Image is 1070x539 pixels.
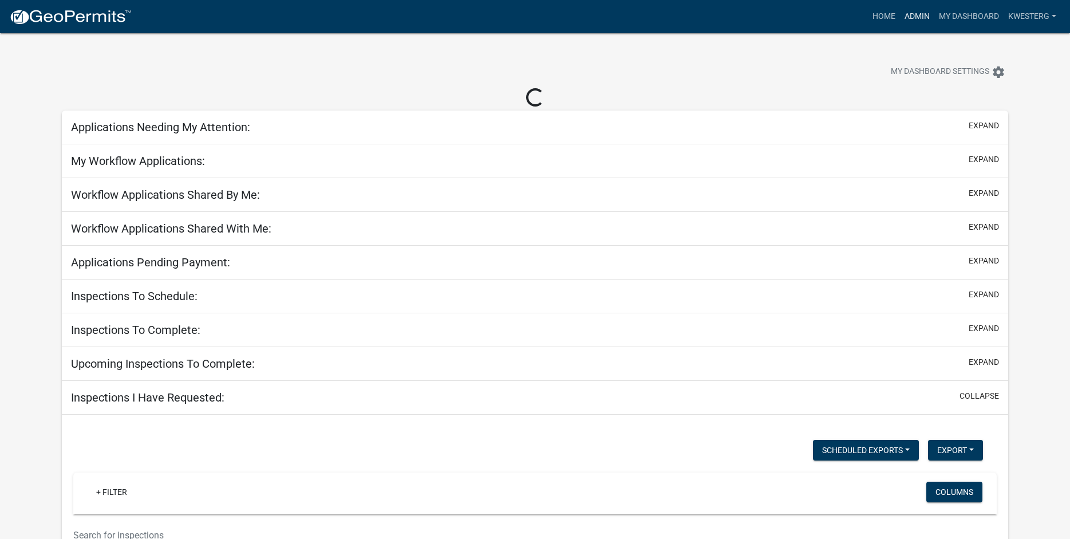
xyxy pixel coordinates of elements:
h5: Inspections To Complete: [71,323,200,337]
h5: Inspections I Have Requested: [71,391,224,404]
a: My Dashboard [934,6,1004,27]
h5: Applications Needing My Attention: [71,120,250,134]
h5: Inspections To Schedule: [71,289,198,303]
h5: My Workflow Applications: [71,154,205,168]
h5: Upcoming Inspections To Complete: [71,357,255,371]
h5: Applications Pending Payment: [71,255,230,269]
button: expand [969,154,999,166]
button: expand [969,322,999,335]
button: expand [969,356,999,368]
button: expand [969,255,999,267]
button: Scheduled Exports [813,440,919,461]
a: + Filter [87,482,136,502]
button: expand [969,221,999,233]
button: Export [928,440,983,461]
h5: Workflow Applications Shared By Me: [71,188,260,202]
a: Admin [900,6,934,27]
span: My Dashboard Settings [891,65,989,79]
h5: Workflow Applications Shared With Me: [71,222,271,235]
button: expand [969,187,999,199]
a: Home [868,6,900,27]
button: expand [969,289,999,301]
a: kwesterg [1004,6,1061,27]
button: My Dashboard Settingssettings [882,61,1014,83]
button: Columns [926,482,982,502]
button: expand [969,120,999,132]
button: collapse [960,390,999,402]
i: settings [992,65,1005,79]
